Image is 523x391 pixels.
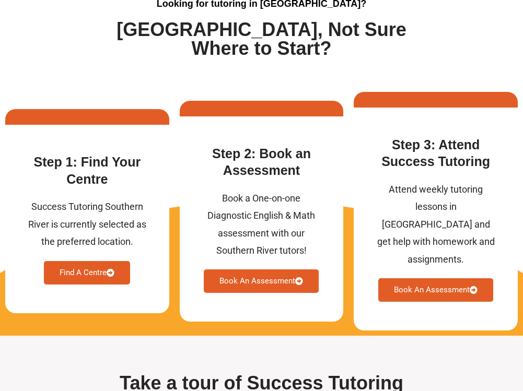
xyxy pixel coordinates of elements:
h1: [GEOGRAPHIC_DATA], Not Sure Where to Start? [101,20,423,58]
div: Book a One-on-one Diagnostic English & Math assessment with our Southern River tutors! [201,189,323,259]
div: Success Tutoring Southern River is currently selected as the preferred location. [26,198,148,250]
a: Find A Centre [44,261,130,285]
div: Attend weekly tutoring lessons in [GEOGRAPHIC_DATA] and get help with homework and assignments.​ [375,181,497,268]
iframe: Chat Widget [349,273,523,391]
a: Book An Assessment [204,269,319,293]
h3: Step 2: Book an Assessment [201,145,323,179]
h3: Step 1: Find Your Centre [26,153,148,187]
h3: Step 3: Attend Success Tutoring [375,136,497,170]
